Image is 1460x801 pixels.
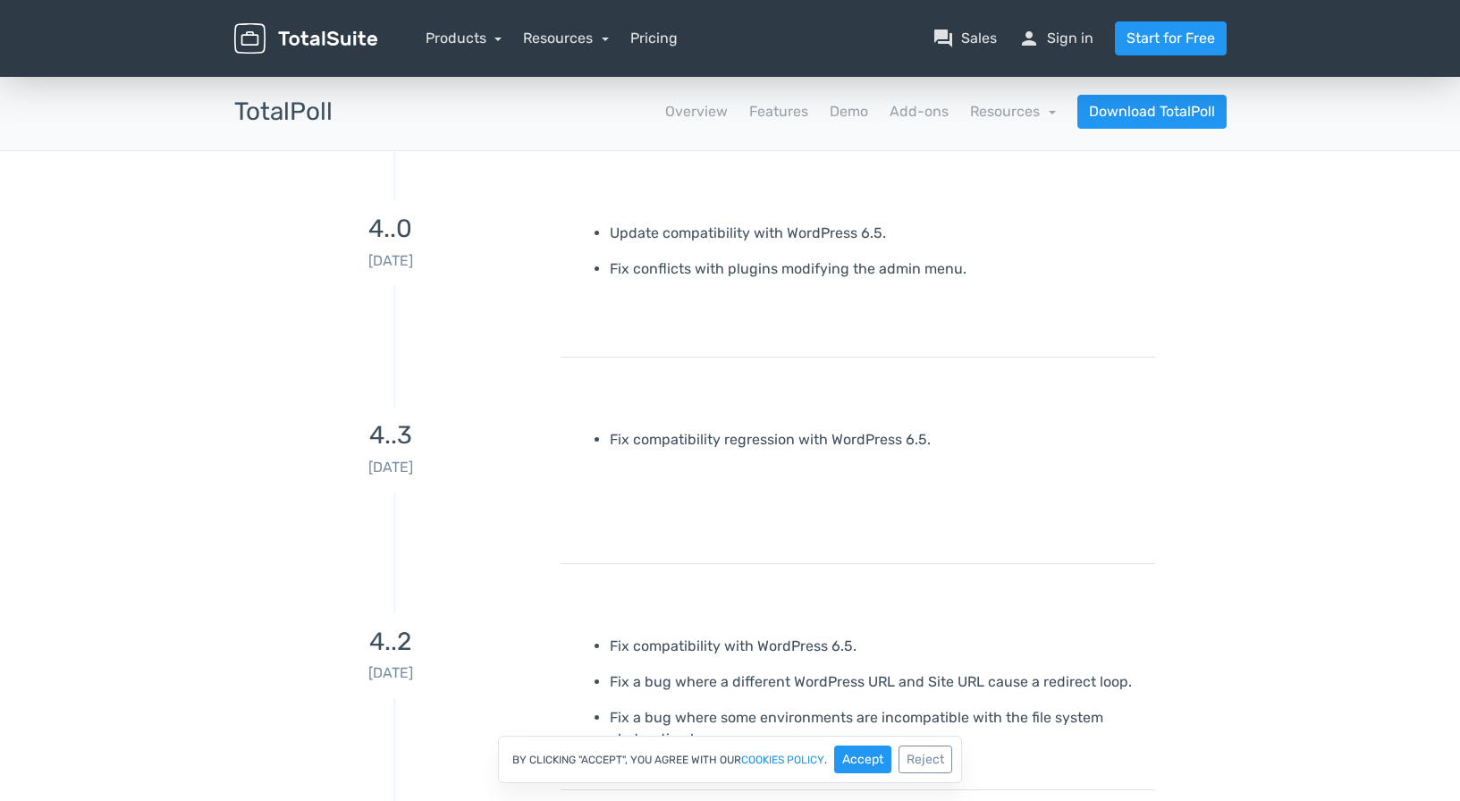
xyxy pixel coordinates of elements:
[498,736,962,783] div: By clicking "Accept", you agree with our .
[933,28,997,49] a: question_answerSales
[523,30,609,46] a: Resources
[1018,28,1093,49] a: personSign in
[830,101,868,122] a: Demo
[610,707,1142,750] p: Fix a bug where some environments are incompatible with the file system abstraction layer.
[834,746,891,773] button: Accept
[1018,28,1040,49] span: person
[610,671,1142,693] p: Fix a bug where a different WordPress URL and Site URL cause a redirect loop.
[234,250,547,272] p: [DATE]
[630,28,678,49] a: Pricing
[426,30,502,46] a: Products
[234,215,547,243] h3: 4..0
[610,429,1142,451] p: Fix compatibility regression with WordPress 6.5.
[234,628,547,656] h3: 4..2
[1115,21,1227,55] a: Start for Free
[234,23,377,55] img: TotalSuite for WordPress
[234,662,547,684] p: [DATE]
[234,98,333,126] h3: TotalPoll
[610,636,1142,657] p: Fix compatibility with WordPress 6.5.
[234,457,547,478] p: [DATE]
[610,258,1142,280] p: Fix conflicts with plugins modifying the admin menu.
[933,28,954,49] span: question_answer
[234,422,547,450] h3: 4..3
[665,101,728,122] a: Overview
[741,755,824,765] a: cookies policy
[749,101,808,122] a: Features
[970,103,1056,120] a: Resources
[1077,95,1227,129] a: Download TotalPoll
[890,101,949,122] a: Add-ons
[899,746,952,773] button: Reject
[610,223,1142,244] p: Update compatibility with WordPress 6.5.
